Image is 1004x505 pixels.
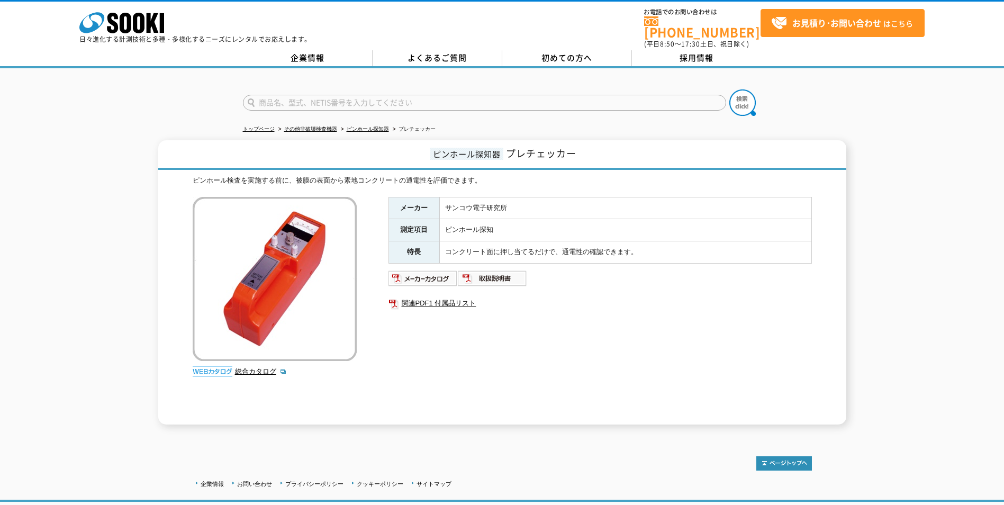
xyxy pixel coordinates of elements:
[347,126,389,132] a: ピンホール探知器
[243,50,373,66] a: 企業情報
[660,39,675,49] span: 8:50
[439,219,811,241] td: ピンホール探知
[388,241,439,264] th: 特長
[193,366,232,377] img: webカタログ
[79,36,311,42] p: 日々進化する計測技術と多種・多様化するニーズにレンタルでお応えします。
[357,481,403,487] a: クッキーポリシー
[506,146,576,160] span: プレチェッカー
[391,124,436,135] li: プレチェッカー
[237,481,272,487] a: お問い合わせ
[761,9,925,37] a: お見積り･お問い合わせはこちら
[632,50,762,66] a: 採用情報
[388,197,439,219] th: メーカー
[388,277,458,285] a: メーカーカタログ
[388,296,812,310] a: 関連PDF1 付属品リスト
[388,270,458,287] img: メーカーカタログ
[243,95,726,111] input: 商品名、型式、NETIS番号を入力してください
[201,481,224,487] a: 企業情報
[373,50,502,66] a: よくあるご質問
[439,241,811,264] td: コンクリート面に押し当てるだけで、通電性の確認できます。
[439,197,811,219] td: サンコウ電子研究所
[388,219,439,241] th: 測定項目
[430,148,503,160] span: ピンホール探知器
[285,481,343,487] a: プライバシーポリシー
[792,16,881,29] strong: お見積り･お問い合わせ
[193,197,357,361] img: プレチェッカー
[771,15,913,31] span: はこちら
[729,89,756,116] img: btn_search.png
[243,126,275,132] a: トップページ
[193,175,812,186] div: ピンホール検査を実施する前に、被膜の表面から素地コンクリートの通電性を評価できます。
[502,50,632,66] a: 初めての方へ
[644,16,761,38] a: [PHONE_NUMBER]
[644,9,761,15] span: お電話でのお問い合わせは
[681,39,700,49] span: 17:30
[541,52,592,64] span: 初めての方へ
[458,270,527,287] img: 取扱説明書
[235,367,287,375] a: 総合カタログ
[284,126,337,132] a: その他非破壊検査機器
[756,456,812,471] img: トップページへ
[644,39,749,49] span: (平日 ～ 土日、祝日除く)
[458,277,527,285] a: 取扱説明書
[417,481,451,487] a: サイトマップ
